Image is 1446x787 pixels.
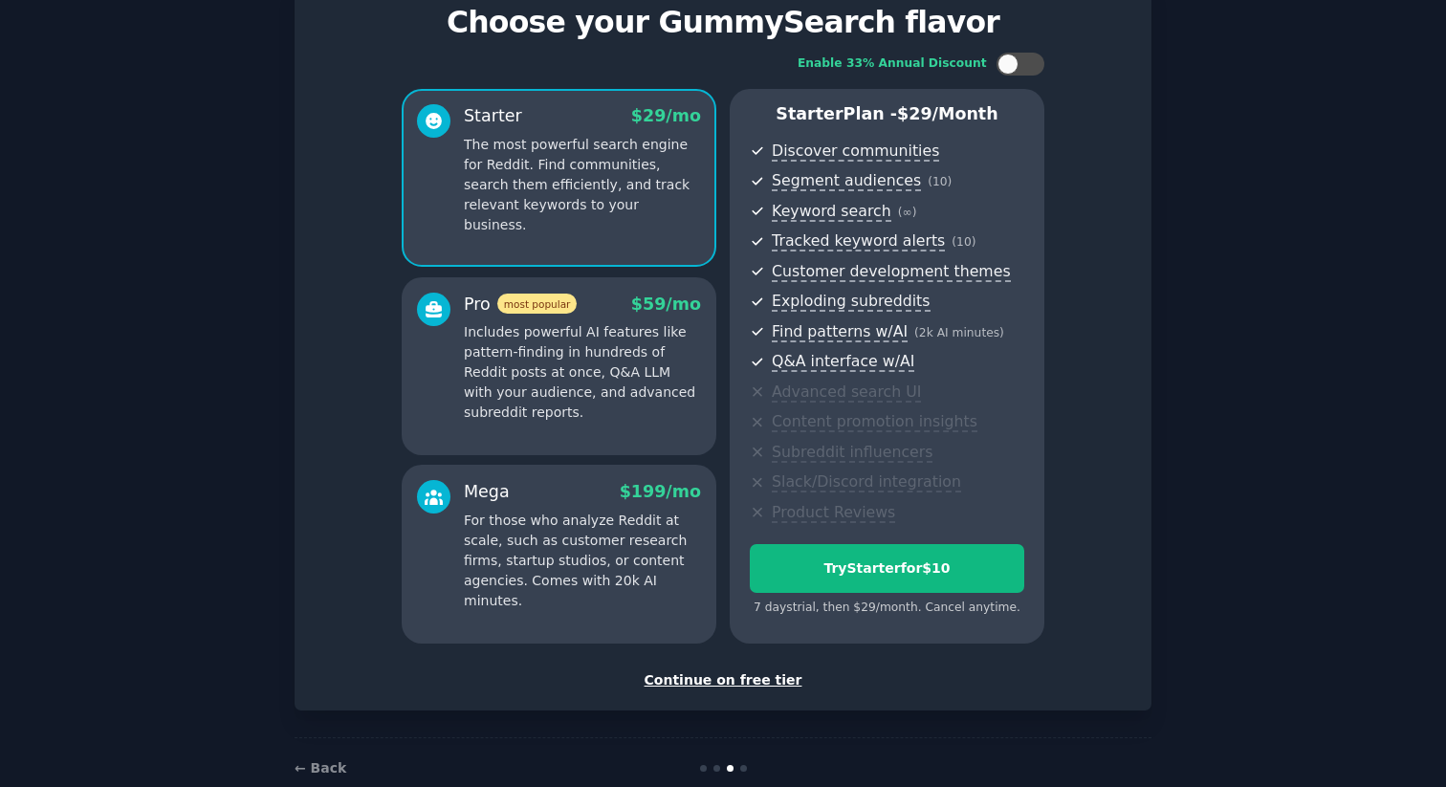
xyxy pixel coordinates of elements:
[620,482,701,501] span: $ 199 /mo
[952,235,975,249] span: ( 10 )
[315,6,1131,39] p: Choose your GummySearch flavor
[315,670,1131,690] div: Continue on free tier
[897,104,998,123] span: $ 29 /month
[464,293,577,317] div: Pro
[772,171,921,191] span: Segment audiences
[631,295,701,314] span: $ 59 /mo
[295,760,346,776] a: ← Back
[914,326,1004,339] span: ( 2k AI minutes )
[750,102,1024,126] p: Starter Plan -
[464,104,522,128] div: Starter
[497,294,578,314] span: most popular
[464,322,701,423] p: Includes powerful AI features like pattern-finding in hundreds of Reddit posts at once, Q&A LLM w...
[464,480,510,504] div: Mega
[750,544,1024,593] button: TryStarterfor$10
[798,55,987,73] div: Enable 33% Annual Discount
[898,206,917,219] span: ( ∞ )
[772,472,961,492] span: Slack/Discord integration
[772,292,930,312] span: Exploding subreddits
[631,106,701,125] span: $ 29 /mo
[772,202,891,222] span: Keyword search
[751,558,1023,579] div: Try Starter for $10
[464,135,701,235] p: The most powerful search engine for Reddit. Find communities, search them efficiently, and track ...
[750,600,1024,617] div: 7 days trial, then $ 29 /month . Cancel anytime.
[772,503,895,523] span: Product Reviews
[772,322,908,342] span: Find patterns w/AI
[772,142,939,162] span: Discover communities
[772,231,945,251] span: Tracked keyword alerts
[772,352,914,372] span: Q&A interface w/AI
[928,175,952,188] span: ( 10 )
[772,412,977,432] span: Content promotion insights
[464,511,701,611] p: For those who analyze Reddit at scale, such as customer research firms, startup studios, or conte...
[772,383,921,403] span: Advanced search UI
[772,262,1011,282] span: Customer development themes
[772,443,932,463] span: Subreddit influencers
